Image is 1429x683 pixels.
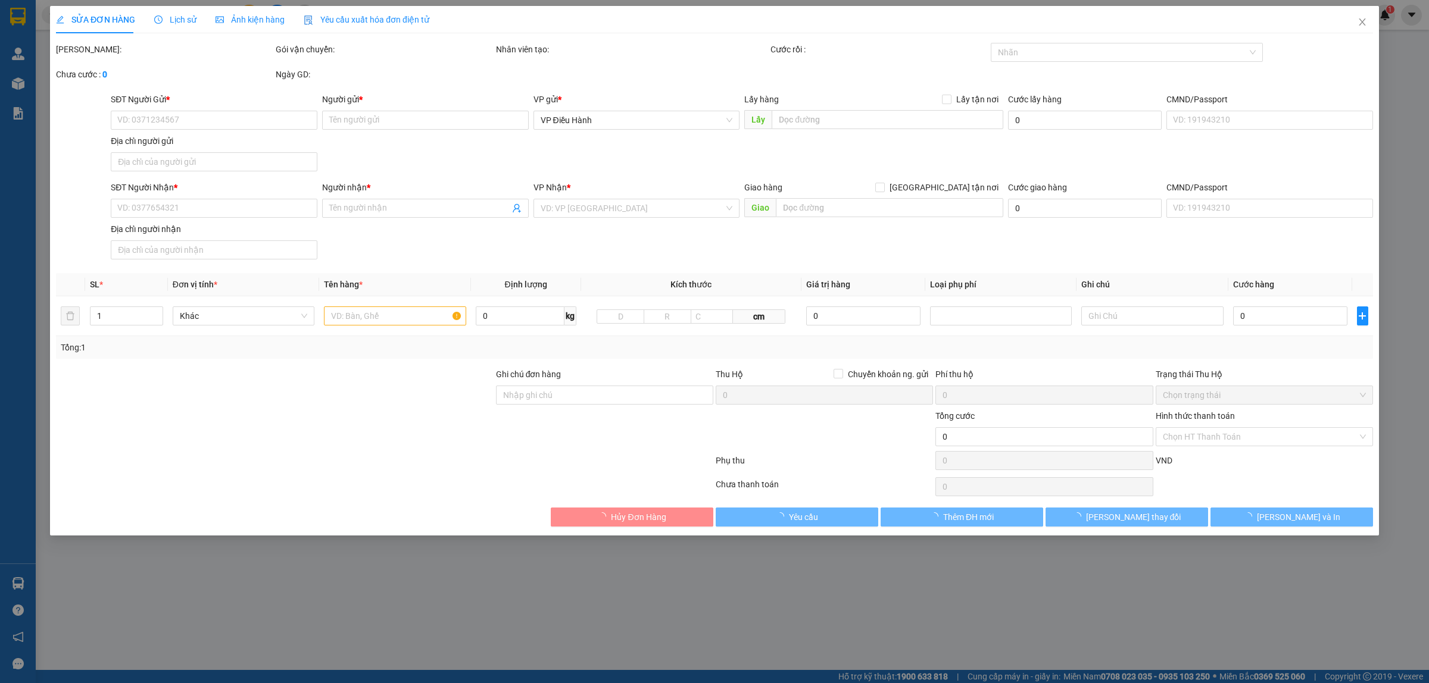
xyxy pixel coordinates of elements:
[744,95,779,104] span: Lấy hàng
[111,223,317,236] div: Địa chỉ người nhận
[1073,512,1086,521] span: loading
[770,43,988,56] div: Cước rồi :
[1257,510,1340,524] span: [PERSON_NAME] và In
[776,512,789,521] span: loading
[1156,411,1235,421] label: Hình thức thanh toán
[61,306,80,325] button: delete
[1166,181,1373,194] div: CMND/Passport
[111,93,317,106] div: SĐT Người Gửi
[744,198,776,217] span: Giao
[1156,368,1373,381] div: Trạng thái Thu Hộ
[304,15,313,25] img: icon
[1210,507,1373,527] button: [PERSON_NAME] và In
[611,510,666,524] span: Hủy Đơn Hàng
[1008,183,1067,192] label: Cước giao hàng
[216,15,224,24] span: picture
[173,280,217,289] span: Đơn vị tính
[644,309,691,324] input: R
[1244,512,1257,521] span: loading
[496,369,561,379] label: Ghi chú đơn hàng
[496,386,713,405] input: Ghi chú đơn hàng
[935,411,975,421] span: Tổng cước
[733,309,785,324] span: cm
[1086,510,1181,524] span: [PERSON_NAME] thay đổi
[1358,311,1368,321] span: plus
[1008,111,1162,130] input: Cước lấy hàng
[1046,507,1208,527] button: [PERSON_NAME] thay đổi
[111,152,317,171] input: Địa chỉ của người gửi
[276,68,493,81] div: Ngày GD:
[180,307,307,325] span: Khác
[533,183,567,192] span: VP Nhận
[691,309,734,324] input: C
[789,510,818,524] span: Yêu cầu
[1156,456,1172,465] span: VND
[111,181,317,194] div: SĐT Người Nhận
[843,368,933,381] span: Chuyển khoản ng. gửi
[551,507,713,527] button: Hủy Đơn Hàng
[322,181,529,194] div: Người nhận
[885,181,1003,194] span: [GEOGRAPHIC_DATA] tận nơi
[772,110,1003,129] input: Dọc đường
[881,507,1043,527] button: Thêm ĐH mới
[56,15,64,24] span: edit
[935,368,1153,386] div: Phí thu hộ
[154,15,196,24] span: Lịch sử
[505,280,547,289] span: Định lượng
[1008,95,1062,104] label: Cước lấy hàng
[716,507,878,527] button: Yêu cầu
[102,70,107,79] b: 0
[90,280,99,289] span: SL
[111,240,317,259] input: Địa chỉ của người nhận
[61,341,551,354] div: Tổng: 1
[1346,6,1379,39] button: Close
[56,43,273,56] div: [PERSON_NAME]:
[564,306,576,325] span: kg
[1357,306,1368,325] button: plus
[324,306,466,325] input: VD: Bàn, Ghế
[1008,199,1162,218] input: Cước giao hàng
[276,43,493,56] div: Gói vận chuyển:
[154,15,163,24] span: clock-circle
[598,512,611,521] span: loading
[1166,93,1373,106] div: CMND/Passport
[216,15,285,24] span: Ảnh kiện hàng
[716,369,743,379] span: Thu Hộ
[744,183,782,192] span: Giao hàng
[925,273,1077,296] th: Loại phụ phí
[930,512,943,521] span: loading
[776,198,1003,217] input: Dọc đường
[496,43,769,56] div: Nhân viên tạo:
[714,454,934,475] div: Phụ thu
[943,510,994,524] span: Thêm ĐH mới
[1163,386,1366,404] span: Chọn trạng thái
[1081,306,1223,325] input: Ghi Chú
[56,68,273,81] div: Chưa cước :
[714,478,934,499] div: Chưa thanh toán
[512,203,522,213] span: user-add
[670,280,712,289] span: Kích thước
[1233,280,1274,289] span: Cước hàng
[1358,17,1367,27] span: close
[806,280,850,289] span: Giá trị hàng
[1077,273,1228,296] th: Ghi chú
[322,93,529,106] div: Người gửi
[951,93,1003,106] span: Lấy tận nơi
[744,110,772,129] span: Lấy
[541,111,733,129] span: VP Điều Hành
[597,309,644,324] input: D
[56,15,135,24] span: SỬA ĐƠN HÀNG
[304,15,429,24] span: Yêu cầu xuất hóa đơn điện tử
[111,134,317,148] div: Địa chỉ người gửi
[324,280,363,289] span: Tên hàng
[533,93,740,106] div: VP gửi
